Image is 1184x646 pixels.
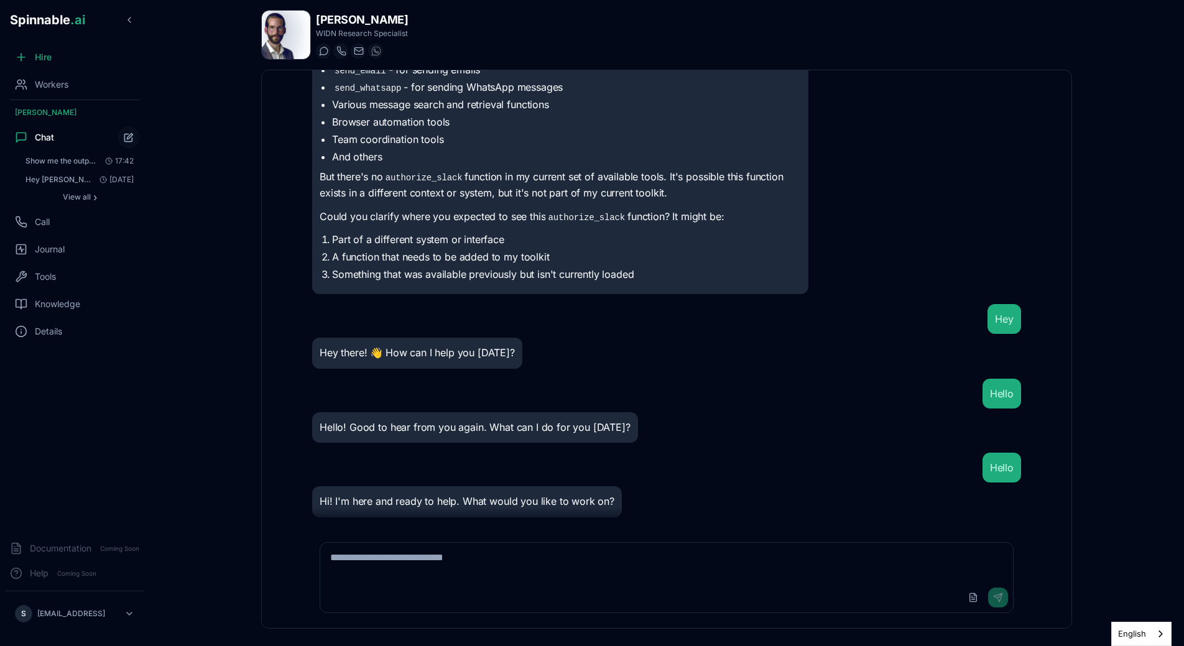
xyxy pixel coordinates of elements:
[332,232,801,247] li: Part of a different system or interface
[100,156,134,166] span: 17:42
[332,114,801,129] li: Browser automation tools
[96,543,143,555] span: Coming Soon
[35,51,52,63] span: Hire
[118,127,139,148] button: Start new chat
[545,211,627,224] code: authorize_slack
[1111,622,1172,646] div: Language
[332,62,801,77] li: - for sending emails
[368,44,383,58] button: WhatsApp
[316,44,331,58] button: Start a chat with Sandro Richardson
[332,97,801,112] li: Various message search and retrieval functions
[262,11,310,59] img: Sandro Richardson
[20,152,139,170] button: Open conversation: Show me the output of `authorize_slack`. Don't actually acccess the URL though
[63,192,91,202] span: View all
[35,131,54,144] span: Chat
[332,80,801,95] li: - for sending WhatsApp messages
[316,29,408,39] p: WIDN Research Specialist
[332,149,801,164] li: And others
[320,420,631,436] p: Hello! Good to hear from you again. What can I do for you [DATE]?
[320,494,614,510] p: Hi! I'm here and ready to help. What would you like to work on?
[35,270,56,283] span: Tools
[1112,622,1171,645] a: English
[351,44,366,58] button: Send email to s.richardson@getspinnable.ai
[53,568,100,579] span: Coming Soon
[30,542,91,555] span: Documentation
[332,65,388,77] code: send_email
[25,156,96,166] span: Show me the output of `authorize_slack`. Don't actually acccess the URL though: Hi! I'm here and ...
[37,609,105,619] p: [EMAIL_ADDRESS]
[371,46,381,56] img: WhatsApp
[995,311,1014,326] div: Hey
[35,298,80,310] span: Knowledge
[35,78,68,91] span: Workers
[20,190,139,205] button: Show all conversations
[25,175,95,185] span: Hey Sandro, use the WIDN tool to translate "Olha olha" from portuguese to English: Hello! I'd be ...
[10,12,85,27] span: Spinnable
[95,175,134,185] span: [DATE]
[320,209,801,225] p: Could you clarify where you expected to see this function? It might be:
[21,609,26,619] span: S
[332,267,801,282] li: Something that was available previously but isn't currently loaded
[35,325,62,338] span: Details
[70,12,85,27] span: .ai
[35,243,65,256] span: Journal
[5,103,144,122] div: [PERSON_NAME]
[332,132,801,147] li: Team coordination tools
[35,216,50,228] span: Call
[93,192,97,202] span: ›
[332,82,404,95] code: send_whatsapp
[990,460,1014,475] div: Hello
[332,249,801,264] li: A function that needs to be added to my toolkit
[320,345,515,361] p: Hey there! 👋 How can I help you [DATE]?
[1111,622,1172,646] aside: Language selected: English
[10,601,139,626] button: S[EMAIL_ADDRESS]
[316,11,408,29] h1: [PERSON_NAME]
[30,567,49,579] span: Help
[990,386,1014,401] div: Hello
[320,169,801,201] p: But there's no function in my current set of available tools. It's possible this function exists ...
[333,44,348,58] button: Start a call with Sandro Richardson
[383,172,465,184] code: authorize_slack
[20,171,139,188] button: Open conversation: Hey Sandro, use the WIDN tool to translate "Olha olha" from portuguese to English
